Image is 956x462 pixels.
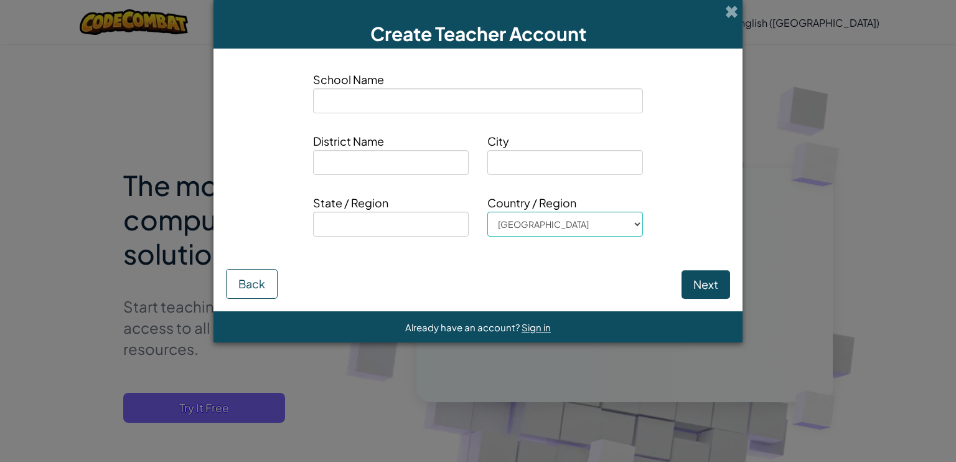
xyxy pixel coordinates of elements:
[370,22,586,45] span: Create Teacher Account
[313,132,469,150] span: District Name
[313,194,469,212] span: State / Region
[682,270,730,299] button: Next
[487,194,643,212] span: Country / Region
[522,321,551,333] a: Sign in
[313,70,643,88] span: School Name
[487,132,643,150] span: City
[226,269,278,299] button: Back
[405,321,522,333] span: Already have an account?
